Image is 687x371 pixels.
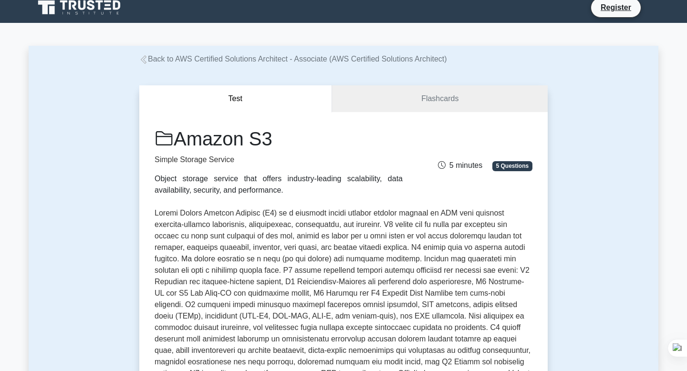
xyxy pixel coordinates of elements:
button: Test [139,85,332,113]
span: 5 Questions [492,161,532,171]
div: Object storage service that offers industry-leading scalability, data availability, security, and... [155,173,403,196]
a: Register [595,1,637,13]
h1: Amazon S3 [155,127,403,150]
a: Flashcards [332,85,548,113]
a: Back to AWS Certified Solutions Architect - Associate (AWS Certified Solutions Architect) [139,55,447,63]
span: 5 minutes [438,161,482,169]
p: Simple Storage Service [155,154,403,165]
